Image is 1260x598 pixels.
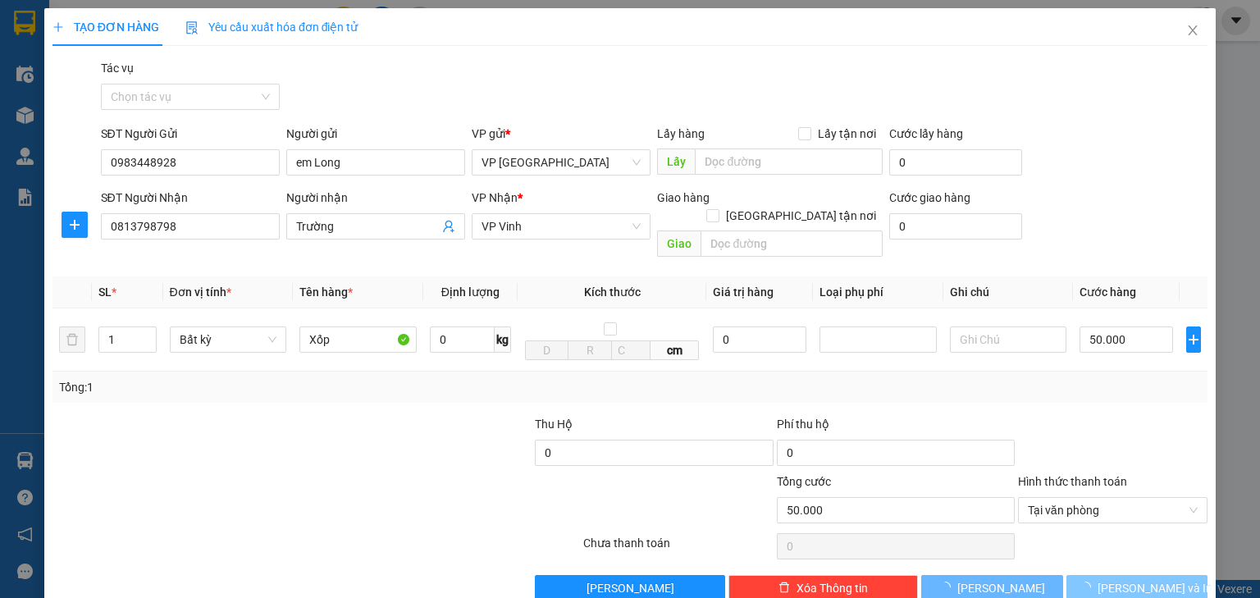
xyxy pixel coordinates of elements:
span: Tổng cước [777,475,831,488]
span: TẠO ĐƠN HÀNG [52,21,159,34]
span: delete [778,582,790,595]
div: Phí thu hộ [777,415,1015,440]
span: Tên hàng [299,285,353,299]
th: Loại phụ phí [813,276,943,308]
input: Cước lấy hàng [889,149,1022,176]
input: Dọc đường [695,148,883,175]
label: Cước giao hàng [889,191,970,204]
span: Lấy tận nơi [811,125,883,143]
span: kg [495,326,511,353]
strong: HÃNG XE HẢI HOÀNG GIA [80,16,183,52]
span: cm [651,340,699,360]
span: user-add [442,220,455,233]
span: [PERSON_NAME] và In [1098,579,1212,597]
span: Yêu cầu xuất hóa đơn điện tử [185,21,358,34]
label: Hình thức thanh toán [1018,475,1127,488]
span: Lấy hàng [657,127,705,140]
span: Tại văn phòng [1028,498,1198,523]
span: SL [98,285,112,299]
button: delete [59,326,85,353]
label: Cước lấy hàng [889,127,963,140]
span: VP Đà Nẵng [482,150,641,175]
span: plus [1187,333,1200,346]
span: VP Nhận [472,191,518,204]
span: Lấy [657,148,695,175]
span: VP Vinh [482,214,641,239]
input: Ghi Chú [950,326,1067,353]
strong: PHIẾU GỬI HÀNG [65,89,198,106]
input: VD: Bàn, Ghế [299,326,417,353]
span: Đơn vị tính [170,285,231,299]
img: icon [185,21,199,34]
span: plus [52,21,64,33]
button: plus [62,212,88,238]
button: plus [1186,326,1201,353]
span: Giao hàng [657,191,710,204]
div: SĐT Người Gửi [101,125,280,143]
button: Close [1170,8,1216,54]
span: Kích thước [584,285,641,299]
span: Giao [657,231,701,257]
input: Cước giao hàng [889,213,1022,240]
div: Tổng: 1 [59,378,487,396]
div: Người gửi [286,125,465,143]
span: Giá trị hàng [713,285,774,299]
span: [GEOGRAPHIC_DATA] tận nơi [719,207,883,225]
span: Cước hàng [1080,285,1136,299]
img: logo [9,37,56,118]
input: 0 [713,326,806,353]
strong: Hotline : [PHONE_NUMBER] - [PHONE_NUMBER] [59,109,203,135]
th: Ghi chú [943,276,1074,308]
div: SĐT Người Nhận [101,189,280,207]
label: Tác vụ [101,62,134,75]
span: [PERSON_NAME] [957,579,1045,597]
div: Người nhận [286,189,465,207]
span: Xóa Thông tin [797,579,868,597]
span: Bất kỳ [180,327,277,352]
span: loading [1080,582,1098,593]
span: close [1186,24,1199,37]
span: Thu Hộ [535,418,573,431]
div: Chưa thanh toán [582,534,774,563]
span: [PERSON_NAME] [587,579,674,597]
input: D [525,340,569,360]
span: Định lượng [441,285,500,299]
input: R [568,340,612,360]
span: plus [62,218,87,231]
div: VP gửi [472,125,651,143]
input: C [611,340,651,360]
input: Dọc đường [701,231,883,257]
span: loading [939,582,957,593]
span: 24 [PERSON_NAME] - Vinh - [GEOGRAPHIC_DATA] [60,55,202,84]
span: DN1410250316 [206,61,304,78]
